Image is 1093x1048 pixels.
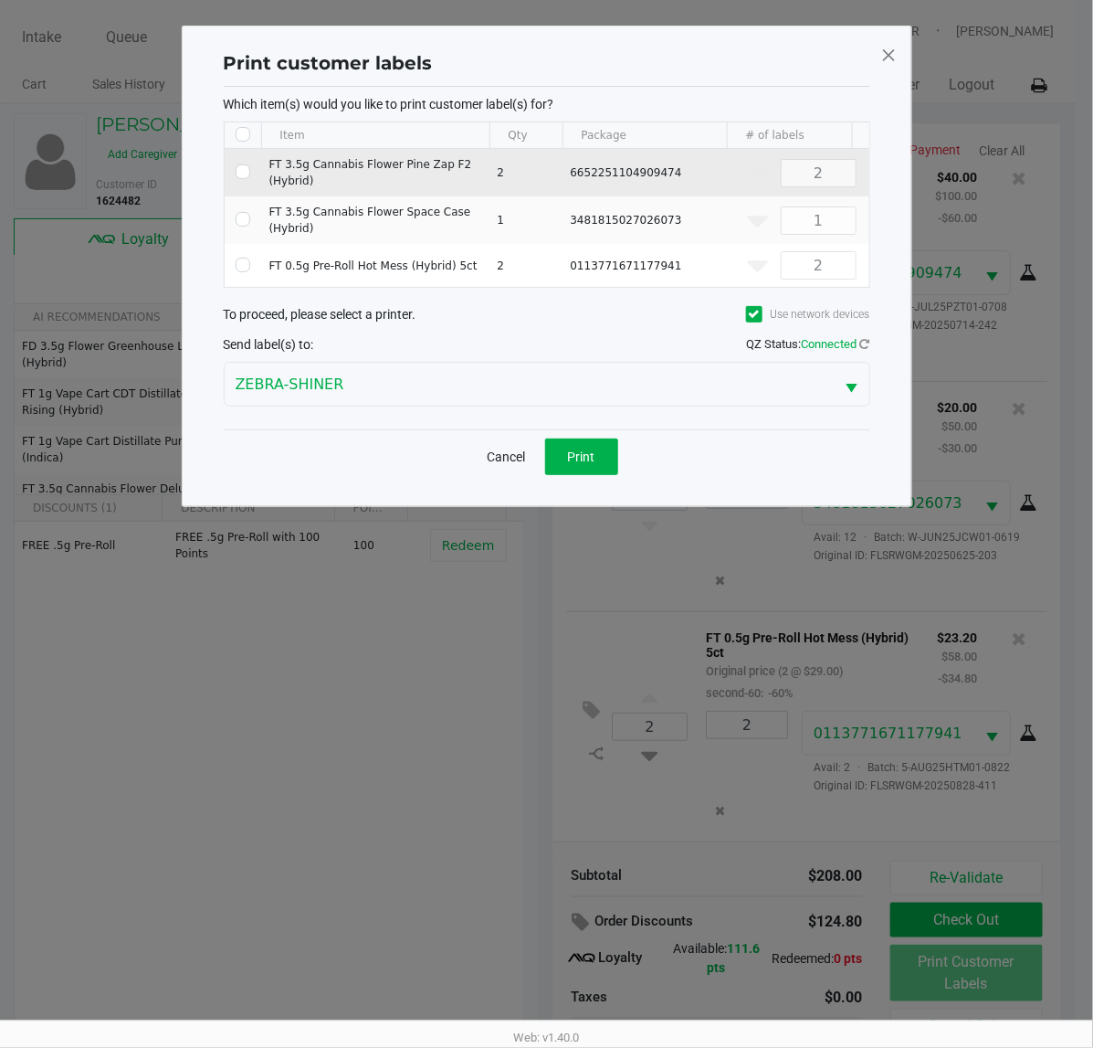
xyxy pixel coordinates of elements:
[747,337,870,351] span: QZ Status:
[489,122,562,149] th: Qty
[727,122,909,149] th: # of labels
[224,49,433,77] h1: Print customer labels
[489,149,562,196] td: 2
[236,374,824,396] span: ZEBRA-SHINER
[476,439,538,475] button: Cancel
[261,122,489,149] th: Item
[236,164,250,179] input: Select Row
[236,258,250,272] input: Select Row
[746,306,870,323] label: Use network devices
[545,439,618,475] button: Print
[224,337,314,352] span: Send label(s) to:
[489,196,562,244] td: 1
[261,244,489,287] td: FT 0.5g Pre-Roll Hot Mess (Hybrid) 5ct
[236,212,250,227] input: Select Row
[489,244,562,287] td: 2
[835,363,869,406] button: Select
[562,244,727,287] td: 0113771671177941
[224,307,416,322] span: To proceed, please select a printer.
[261,149,489,196] td: FT 3.5g Cannabis Flower Pine Zap F2 (Hybrid)
[562,149,727,196] td: 6652251104909474
[562,122,727,149] th: Package
[236,127,250,142] input: Select All Rows
[802,337,857,351] span: Connected
[514,1031,580,1044] span: Web: v1.40.0
[568,450,595,464] span: Print
[261,196,489,244] td: FT 3.5g Cannabis Flower Space Case (Hybrid)
[562,196,727,244] td: 3481815027026073
[225,122,869,287] div: Data table
[224,96,870,112] p: Which item(s) would you like to print customer label(s) for?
